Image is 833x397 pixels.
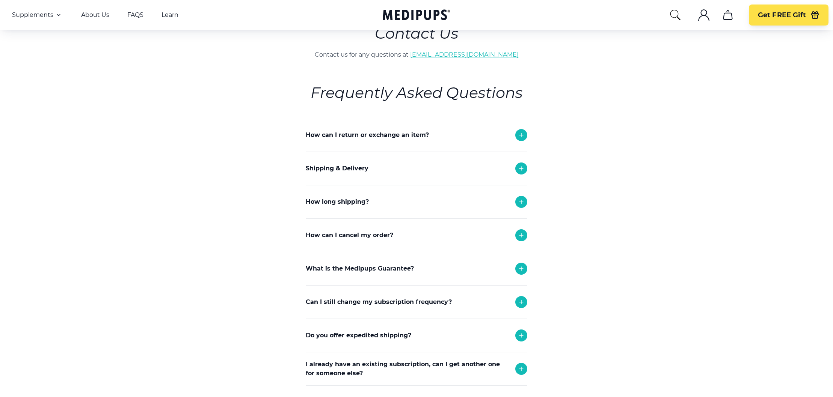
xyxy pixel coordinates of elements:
[306,82,527,104] h6: Frequently Asked Questions
[306,331,411,340] p: Do you offer expedited shipping?
[306,131,429,140] p: How can I return or exchange an item?
[306,164,368,173] p: Shipping & Delivery
[306,252,527,318] div: Any refund request and cancellation are subject to approval and turn around time is 24-48 hours. ...
[669,9,681,21] button: search
[719,6,737,24] button: cart
[695,6,713,24] button: account
[749,5,828,26] button: Get FREE Gift
[264,50,569,59] p: Contact us for any questions at
[306,197,369,206] p: How long shipping?
[306,360,508,378] p: I already have an existing subscription, can I get another one for someone else?
[127,11,143,19] a: FAQS
[306,352,527,391] div: Yes we do! Please reach out to support and we will try to accommodate any request.
[81,11,109,19] a: About Us
[306,264,414,273] p: What is the Medipups Guarantee?
[306,231,393,240] p: How can I cancel my order?
[306,218,527,248] div: Each order takes 1-2 business days to be delivered.
[12,11,53,19] span: Supplements
[12,11,63,20] button: Supplements
[161,11,178,19] a: Learn
[306,319,527,358] div: Yes you can. Simply reach out to support and we will adjust your monthly deliveries!
[306,285,527,333] div: If you received the wrong product or your product was damaged in transit, we will replace it with...
[410,51,519,58] a: [EMAIL_ADDRESS][DOMAIN_NAME]
[264,23,569,44] h1: Contact Us
[758,11,806,20] span: Get FREE Gift
[306,298,452,307] p: Can I still change my subscription frequency?
[383,8,450,23] a: Medipups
